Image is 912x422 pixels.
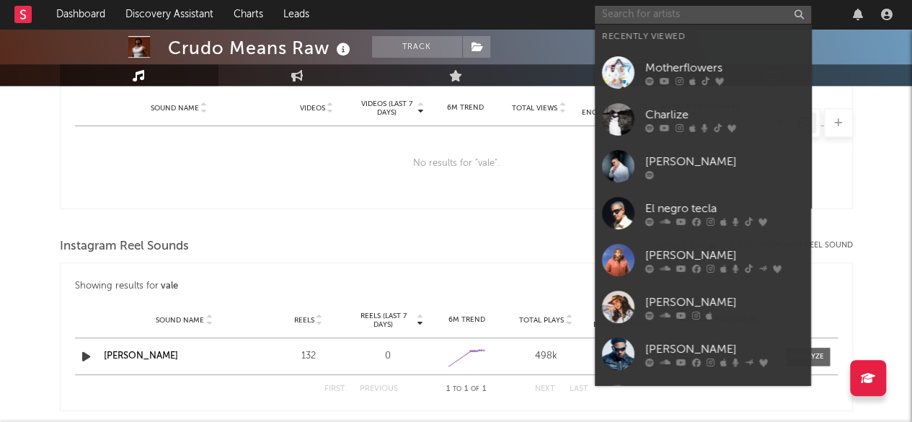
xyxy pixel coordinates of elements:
span: Sound Name [151,104,199,113]
span: of [471,386,479,392]
button: Last [570,385,588,393]
a: Motherflowers [595,49,811,96]
button: First [324,385,345,393]
div: Charlize [645,106,804,123]
div: Motherflowers [645,59,804,76]
a: [PERSON_NAME] [595,283,811,330]
a: [PERSON_NAME] [595,237,811,283]
button: Next [535,385,555,393]
div: [PERSON_NAME] [645,294,804,311]
div: vale [161,278,178,295]
a: Charlize [595,96,811,143]
div: [PERSON_NAME] [645,153,804,170]
span: Reels [294,316,314,325]
span: Total Views [512,104,557,113]
button: Previous [360,385,398,393]
button: Track [372,36,462,58]
a: [PERSON_NAME] [595,330,811,377]
span: Instagram Reel Sounds [60,238,189,255]
span: Total Engagements [580,100,638,117]
div: No results for " vale ". [75,126,838,201]
div: 498k [510,349,582,364]
span: Total Engagements [589,312,652,329]
div: 132 [273,349,345,364]
span: Videos (last 7 days) [357,100,415,117]
div: Crudo Means Raw [168,36,354,60]
span: Videos [300,104,325,113]
div: [PERSON_NAME] [645,340,804,358]
div: 1 1 1 [427,381,506,398]
div: 6M Trend [431,102,498,113]
div: 6M Trend [431,315,503,325]
span: Total Plays [519,316,564,325]
div: 0 [352,349,424,364]
div: El negro tecla [645,200,804,217]
div: Showing results for [75,278,838,295]
span: Sound Name [156,316,204,325]
span: to [453,386,461,392]
div: Recently Viewed [602,28,804,45]
div: 29.5k [589,349,661,364]
a: [PERSON_NAME] [595,143,811,190]
div: [PERSON_NAME] [645,247,804,264]
a: El negro tecla [595,190,811,237]
span: Reels (last 7 days) [352,312,415,329]
a: [PERSON_NAME] [104,351,178,361]
input: Search for artists [595,6,811,24]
